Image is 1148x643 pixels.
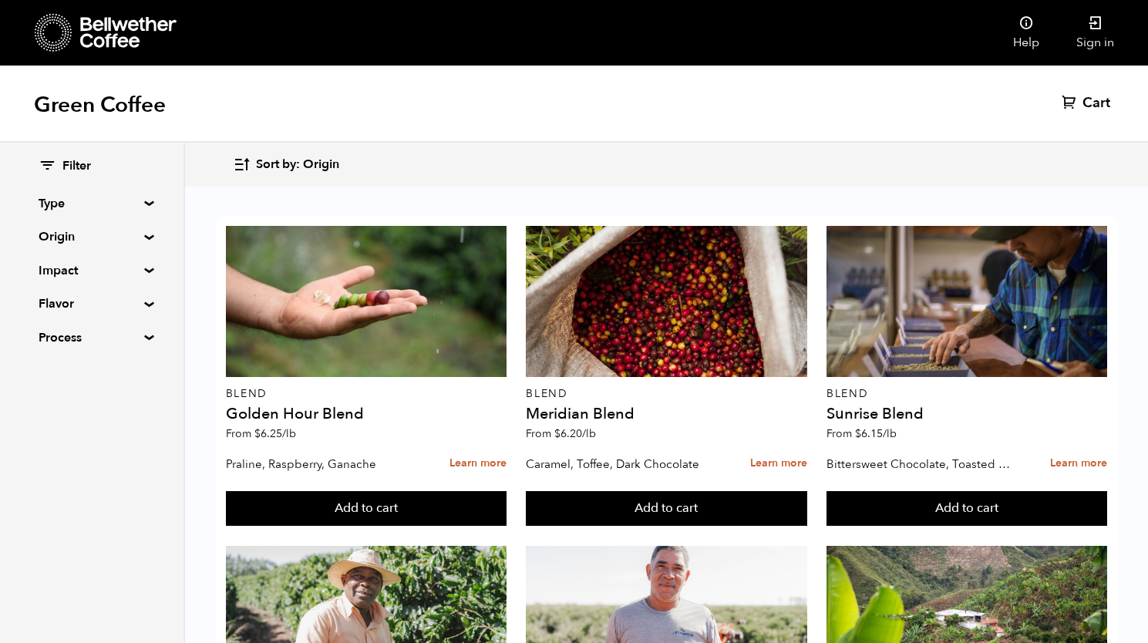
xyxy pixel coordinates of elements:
span: $ [254,426,261,441]
a: Learn more [1050,447,1107,480]
span: /lb [282,426,296,441]
span: /lb [582,426,596,441]
p: Bittersweet Chocolate, Toasted Marshmallow, Candied Orange, Praline [826,453,1018,476]
p: Caramel, Toffee, Dark Chocolate [526,453,717,476]
bdi: 6.15 [855,426,897,441]
button: Sort by: Origin [233,146,339,183]
summary: Flavor [39,295,145,313]
span: From [826,426,897,441]
span: From [526,426,596,441]
summary: Impact [39,261,145,280]
a: Learn more [750,447,807,480]
span: $ [554,426,561,441]
summary: Origin [39,227,145,246]
h1: Green Coffee [34,91,166,119]
button: Add to cart [526,491,806,527]
a: Learn more [449,447,507,480]
bdi: 6.20 [554,426,596,441]
span: /lb [883,426,897,441]
button: Add to cart [826,491,1107,527]
span: Filter [62,158,91,175]
h4: Sunrise Blend [826,406,1107,422]
span: From [226,426,296,441]
span: $ [855,426,861,441]
bdi: 6.25 [254,426,296,441]
span: Sort by: Origin [256,157,339,173]
p: Blend [226,389,507,399]
p: Praline, Raspberry, Ganache [226,453,417,476]
summary: Type [39,194,145,213]
p: Blend [526,389,806,399]
span: Cart [1082,94,1110,113]
h4: Golden Hour Blend [226,406,507,422]
button: Add to cart [226,491,507,527]
a: Cart [1062,94,1114,113]
h4: Meridian Blend [526,406,806,422]
summary: Process [39,328,145,347]
p: Blend [826,389,1107,399]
